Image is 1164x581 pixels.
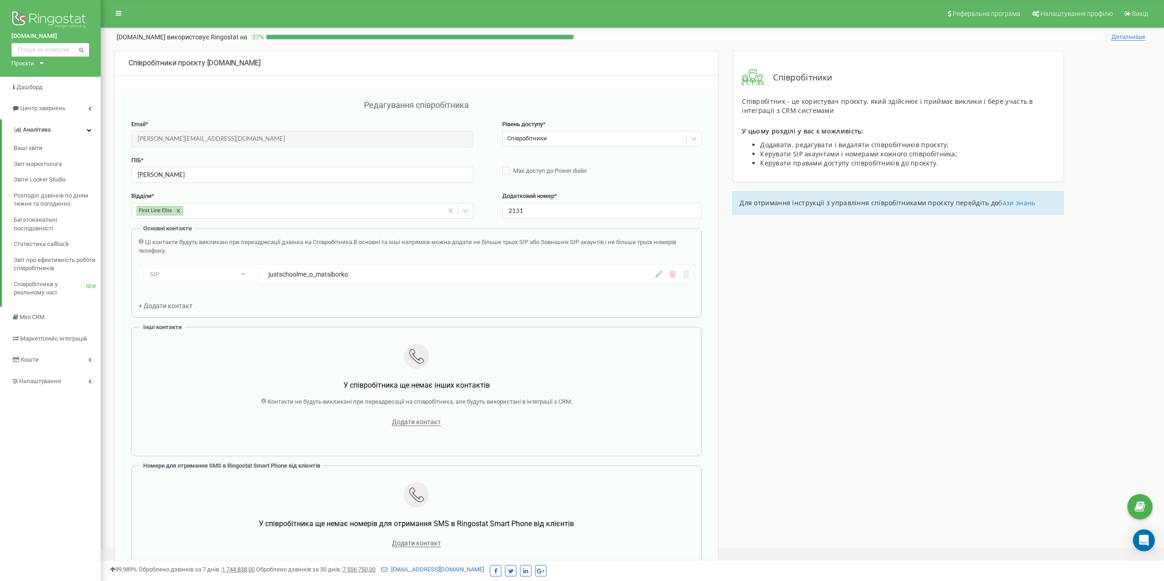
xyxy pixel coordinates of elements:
[760,159,938,167] span: Керувати правами доступу співробітників до проєкту.
[14,144,43,153] span: Ваші звіти
[19,378,61,384] span: Налаштування
[742,97,1033,115] span: Співробітник - це користувач проєкту, який здійснює і приймає виклики і бере участь в інтеграції ...
[502,203,702,219] input: Вкажіть додатковий номер
[14,140,101,156] a: Ваші звіти
[129,59,205,67] span: Співробітники проєкту
[11,59,34,68] div: Проєкти
[343,566,375,573] u: 7 556 750,00
[14,156,101,172] a: Звіт маркетолога
[343,381,490,389] span: У співробітника ще немає інших контактів
[136,206,173,216] div: First Line Elite
[513,167,587,174] span: Має доступ до Power dialer
[131,192,151,199] span: Відділи
[129,58,704,69] div: [DOMAIN_NAME]
[507,134,547,143] div: Співробітники
[259,519,574,528] span: У співробітника ще немає номерів для отримання SMS в Ringostat Smart Phone від клієнтів
[364,100,469,110] span: Редагування співробітника
[1111,33,1145,41] span: Детальніше
[131,157,141,164] span: ПІБ
[2,119,101,141] a: Аналiтика
[20,105,65,112] span: Центр звернень
[268,398,572,405] span: Контакти не будуть викликані при переадресації на співробітника, але будуть використані в інтегра...
[14,256,96,273] span: Звіт про ефективність роботи співробітників
[131,167,473,183] input: Введіть ПІБ
[1041,10,1113,17] span: Налаштування профілю
[760,149,957,158] span: Керувати SIP акаунтами і номерами кожного співробітника;
[14,236,101,252] a: Статистика callback
[14,252,101,277] a: Звіт про ефективність роботи співробітників
[392,418,441,426] span: Додати контакт
[11,32,89,41] a: [DOMAIN_NAME]
[14,277,101,301] a: Співробітники у реальному часіNEW
[110,566,137,573] span: 99,989%
[14,192,96,208] span: Розподіл дзвінків по дням тижня та погодинно
[1133,529,1155,551] div: Open Intercom Messenger
[392,539,441,547] span: Додати контакт
[1132,10,1148,17] span: Вихід
[16,84,43,91] span: Дашборд
[998,198,1035,207] a: бази знань
[222,566,255,573] u: 1 744 838,00
[14,212,101,236] a: Багатоканальні послідовності
[760,140,949,149] span: Додавати, редагувати і видаляти співробітників проєкту;
[23,126,51,133] span: Аналiтика
[742,127,864,135] span: У цьому розділі у вас є можливість:
[14,188,101,212] a: Розподіл дзвінків по дням тижня та погодинно
[381,566,484,573] a: [EMAIL_ADDRESS][DOMAIN_NAME]
[14,172,101,188] a: Звіти Looker Studio
[21,356,39,363] span: Кошти
[14,216,96,233] span: Багатоканальні послідовності
[20,335,87,342] span: Маркетплейс інтеграцій
[117,32,247,42] p: [DOMAIN_NAME]
[11,9,89,32] img: Ringostat logo
[143,462,320,469] span: Номери для отримання SMS в Ringostat Smart Phone від клієнтів
[20,314,44,320] span: Mini CRM
[131,131,473,147] input: Введіть Email
[247,32,266,42] p: 37 %
[167,33,247,41] span: використовує Ringostat на
[14,160,62,169] span: Звіт маркетолога
[139,302,193,309] span: + Додати контакт
[143,324,182,330] span: Інші контакти
[502,192,554,199] span: Додатковий номер
[953,10,1020,17] span: Реферальна програма
[14,176,65,184] span: Звіти Looker Studio
[764,72,832,84] span: Співробітники
[139,566,255,573] span: Оброблено дзвінків за 7 днів :
[256,566,375,573] span: Оброблено дзвінків за 30 днів :
[740,198,998,207] span: Для отримання інструкції з управління співробітниками проєкту перейдіть до
[139,265,694,284] div: SIPjustschoolme_o_matsiborko
[14,280,86,297] span: Співробітники у реальному часі
[131,121,145,128] span: Email
[502,121,543,128] span: Рівень доступу
[139,239,676,254] span: В основні та інші напрямки можна додати не більше трьох SIP або Зовнішніх SIP акаунтів і не більш...
[11,43,89,57] input: Пошук за номером
[145,239,354,245] span: Ці контакти будуть викликані при переадресації дзвінка на Співробітника.
[143,225,192,232] span: Основні контакти
[14,240,69,249] span: Статистика callback
[268,270,547,279] div: justschoolme_o_matsiborko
